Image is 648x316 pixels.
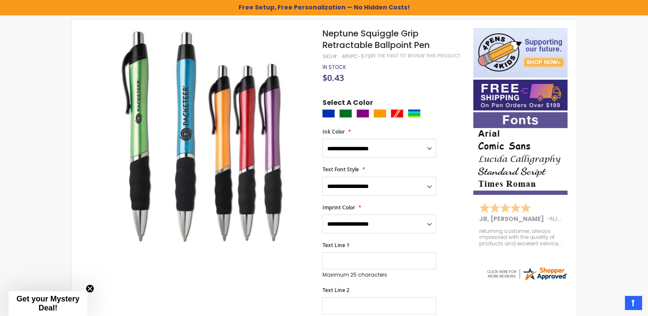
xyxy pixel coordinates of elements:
div: Green [339,109,352,118]
div: Purple [356,109,369,118]
img: font-personalization-examples [473,112,567,195]
span: Neptune Squiggle Grip Retractable Ballpoint Pen [322,27,429,51]
div: Get your Mystery Deal!Close teaser [9,291,87,316]
div: returning customer, always impressed with the quality of products and excelent service, will retu... [479,228,562,247]
span: Text Font Style [322,166,358,173]
span: Text Line 1 [322,241,349,249]
div: 4PHPC-573 [341,53,370,60]
a: Be the first to review this product [370,53,460,59]
div: Assorted [408,109,421,118]
span: JB, [PERSON_NAME] [479,215,547,223]
span: - , [547,215,621,223]
span: $0.43 [322,72,343,83]
span: Select A Color [322,98,373,110]
span: Imprint Color [322,204,355,211]
span: Get your Mystery Deal! [16,295,79,312]
a: Top [625,296,642,310]
img: Neptune Squiggle Grip Retractable Ballpoint Pen [88,27,311,249]
span: Text Line 2 [322,286,349,294]
img: 4pens.com widget logo [486,266,568,281]
button: Close teaser [86,284,94,293]
img: Free shipping on orders over $199 [473,80,567,110]
strong: SKU [322,53,338,60]
div: Orange [373,109,386,118]
a: 4pens.com certificate URL [486,276,568,283]
p: Maximum 25 characters [322,271,436,278]
img: 4pens 4 kids [473,28,567,78]
span: NJ [550,215,561,223]
span: Ink Color [322,128,344,135]
span: In stock [322,63,346,71]
div: Availability [322,64,346,71]
div: Blue [322,109,335,118]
